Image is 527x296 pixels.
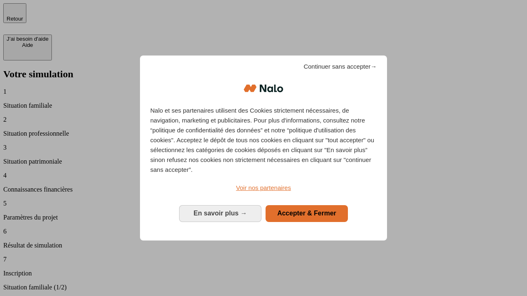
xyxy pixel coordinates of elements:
span: Accepter & Fermer [277,210,336,217]
img: Logo [244,76,283,101]
button: En savoir plus: Configurer vos consentements [179,205,261,222]
button: Accepter & Fermer: Accepter notre traitement des données et fermer [266,205,348,222]
a: Voir nos partenaires [150,183,377,193]
p: Nalo et ses partenaires utilisent des Cookies strictement nécessaires, de navigation, marketing e... [150,106,377,175]
span: En savoir plus → [194,210,247,217]
div: Bienvenue chez Nalo Gestion du consentement [140,55,387,240]
span: Continuer sans accepter→ [303,62,377,72]
span: Voir nos partenaires [236,184,291,191]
